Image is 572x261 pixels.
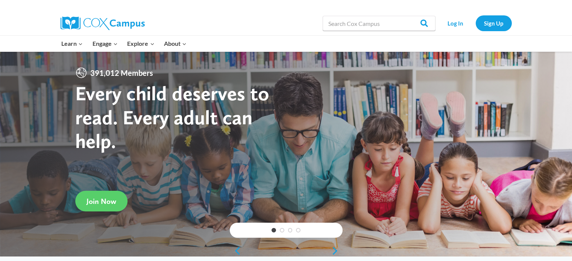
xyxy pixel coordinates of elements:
span: Explore [127,39,154,48]
a: Log In [439,15,472,31]
a: 3 [288,228,293,232]
nav: Secondary Navigation [439,15,512,31]
a: 1 [272,228,276,232]
a: 4 [296,228,300,232]
span: Engage [93,39,118,48]
span: Learn [61,39,83,48]
span: Join Now [86,197,116,206]
a: Sign Up [476,15,512,31]
a: next [331,246,343,255]
a: 2 [280,228,284,232]
img: Cox Campus [61,17,145,30]
strong: Every child deserves to read. Every adult can help. [75,81,269,153]
a: previous [230,246,241,255]
nav: Primary Navigation [57,36,191,51]
span: About [164,39,187,48]
a: Join Now [75,191,127,211]
input: Search Cox Campus [323,16,435,31]
span: 391,012 Members [87,67,156,79]
div: content slider buttons [230,243,343,258]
